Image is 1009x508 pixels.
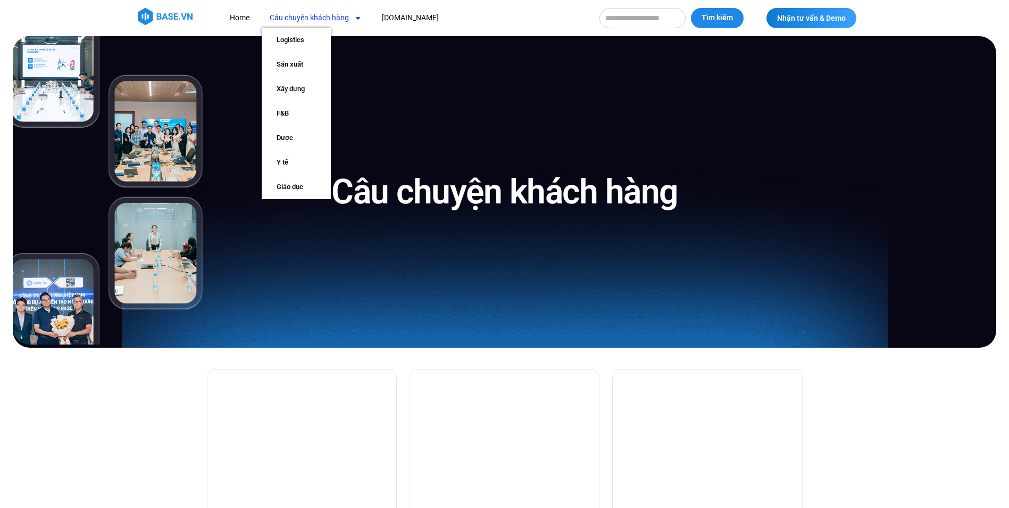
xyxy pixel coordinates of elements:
a: [DOMAIN_NAME] [374,8,447,28]
span: Nhận tư vấn & Demo [777,14,846,22]
span: Tìm kiếm [702,13,733,23]
ul: Câu chuyện khách hàng [262,28,331,199]
a: Sản xuất [262,52,331,77]
a: Y tế [262,150,331,175]
a: Giáo dục [262,175,331,199]
button: Tìm kiếm [691,8,744,28]
a: Câu chuyện khách hàng [262,8,370,28]
nav: Menu [222,8,589,28]
a: Home [222,8,257,28]
a: Logistics [262,28,331,52]
a: Xây dựng [262,77,331,101]
a: Nhận tư vấn & Demo [766,8,856,28]
h1: Câu chuyện khách hàng [331,170,678,214]
a: F&B [262,101,331,126]
a: Dược [262,126,331,150]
